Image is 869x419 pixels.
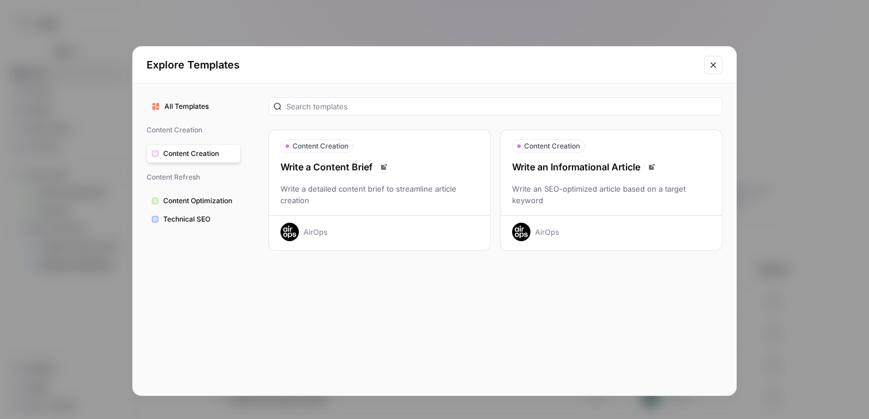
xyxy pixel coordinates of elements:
[501,183,722,206] div: Write an SEO-optimized article based on a target keyword
[163,148,236,159] span: Content Creation
[269,183,490,206] div: Write a detailed content brief to streamline article creation
[147,97,241,116] button: All Templates
[377,160,391,174] a: Read docs
[293,141,348,151] span: Content Creation
[704,56,722,74] button: Close modal
[147,144,241,163] button: Content Creation
[500,129,722,251] button: Content CreationWrite an Informational ArticleRead docsWrite an SEO-optimized article based on a ...
[645,160,659,174] a: Read docs
[524,141,580,151] span: Content Creation
[286,101,717,112] input: Search templates
[147,57,697,73] h2: Explore Templates
[163,214,236,224] span: Technical SEO
[147,167,241,187] span: Content Refresh
[147,210,241,228] button: Technical SEO
[501,160,722,174] div: Write an Informational Article
[164,101,236,112] span: All Templates
[269,160,490,174] div: Write a Content Brief
[147,192,241,210] button: Content Optimization
[535,226,559,238] div: AirOps
[303,226,328,238] div: AirOps
[163,196,236,206] span: Content Optimization
[147,120,241,140] span: Content Creation
[268,129,491,251] button: Content CreationWrite a Content BriefRead docsWrite a detailed content brief to streamline articl...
